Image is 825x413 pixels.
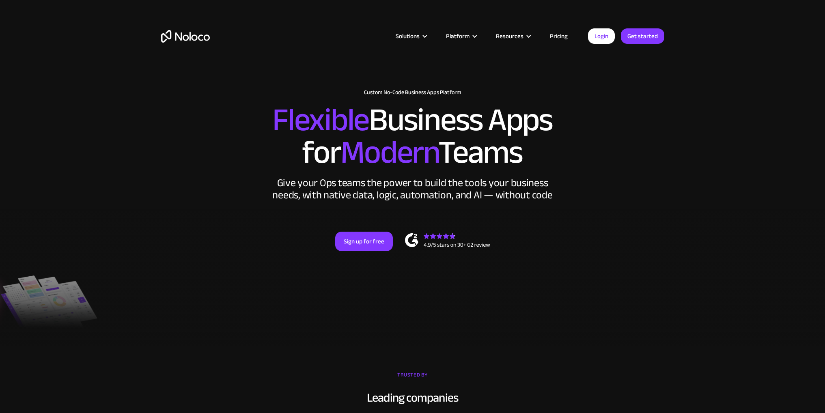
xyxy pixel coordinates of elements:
h1: Custom No-Code Business Apps Platform [161,89,664,96]
div: Give your Ops teams the power to build the tools your business needs, with native data, logic, au... [271,177,555,201]
a: Get started [621,28,664,44]
div: Resources [496,31,523,41]
h2: Business Apps for Teams [161,104,664,169]
a: Login [588,28,615,44]
a: home [161,30,210,43]
div: Solutions [386,31,436,41]
span: Flexible [272,90,369,150]
a: Sign up for free [335,232,393,251]
div: Solutions [396,31,420,41]
div: Platform [436,31,486,41]
div: Platform [446,31,470,41]
div: Resources [486,31,540,41]
span: Modern [340,122,438,183]
a: Pricing [540,31,578,41]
